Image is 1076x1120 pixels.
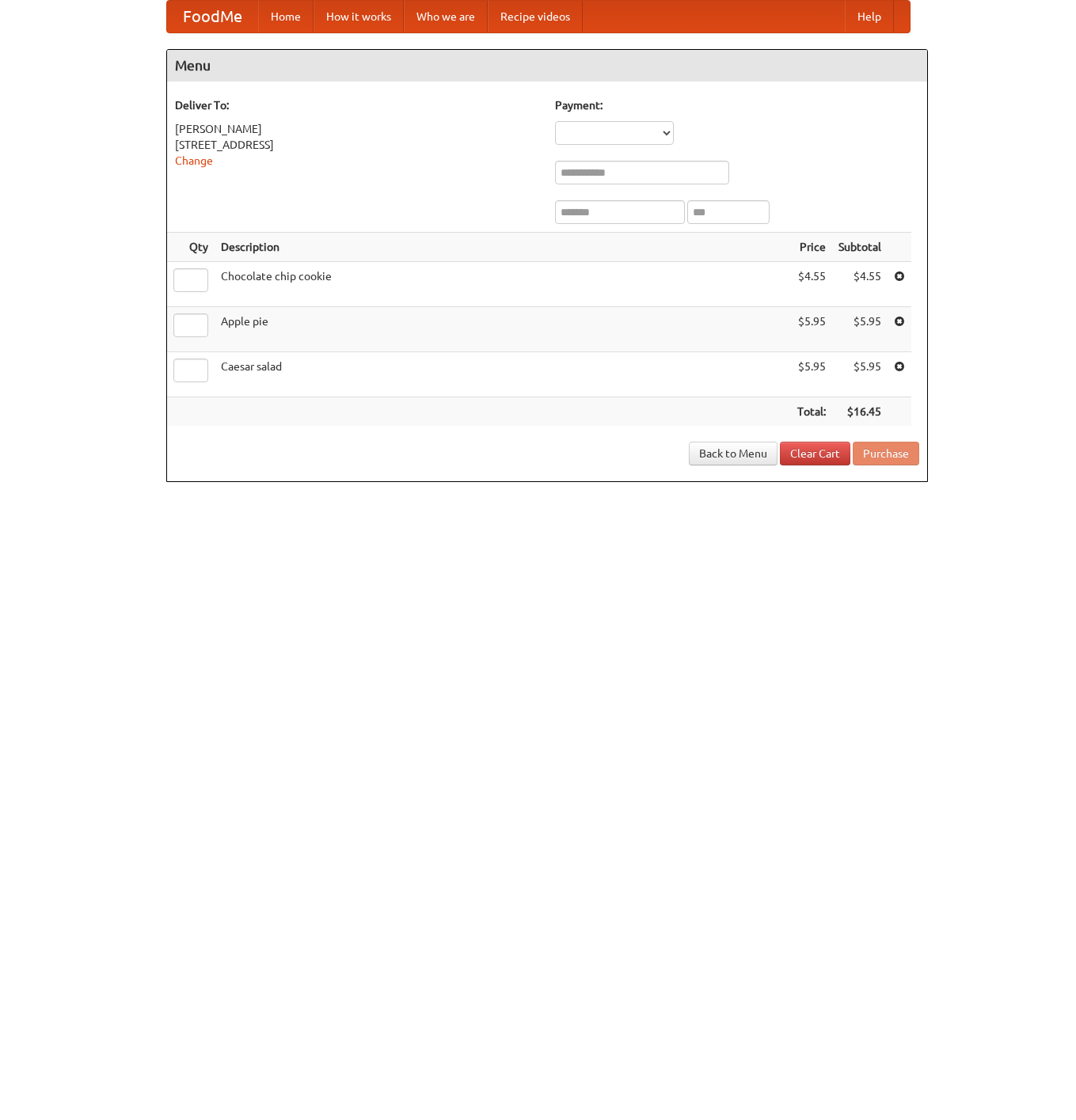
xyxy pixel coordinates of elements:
[791,352,832,397] td: $5.95
[832,397,888,427] th: $16.45
[175,154,213,167] a: Change
[853,442,919,465] button: Purchase
[215,262,791,307] td: Chocolate chip cookie
[791,307,832,352] td: $5.95
[167,233,215,262] th: Qty
[175,137,539,153] div: [STREET_ADDRESS]
[832,307,888,352] td: $5.95
[791,233,832,262] th: Price
[167,50,927,82] h4: Menu
[832,233,888,262] th: Subtotal
[258,1,314,32] a: Home
[215,233,791,262] th: Description
[832,262,888,307] td: $4.55
[555,97,919,113] h5: Payment:
[791,262,832,307] td: $4.55
[832,352,888,397] td: $5.95
[845,1,894,32] a: Help
[215,352,791,397] td: Caesar salad
[689,442,778,465] a: Back to Menu
[167,1,258,32] a: FoodMe
[215,307,791,352] td: Apple pie
[488,1,583,32] a: Recipe videos
[314,1,404,32] a: How it works
[780,442,850,465] a: Clear Cart
[175,121,539,137] div: [PERSON_NAME]
[404,1,488,32] a: Who we are
[175,97,539,113] h5: Deliver To:
[791,397,832,427] th: Total:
